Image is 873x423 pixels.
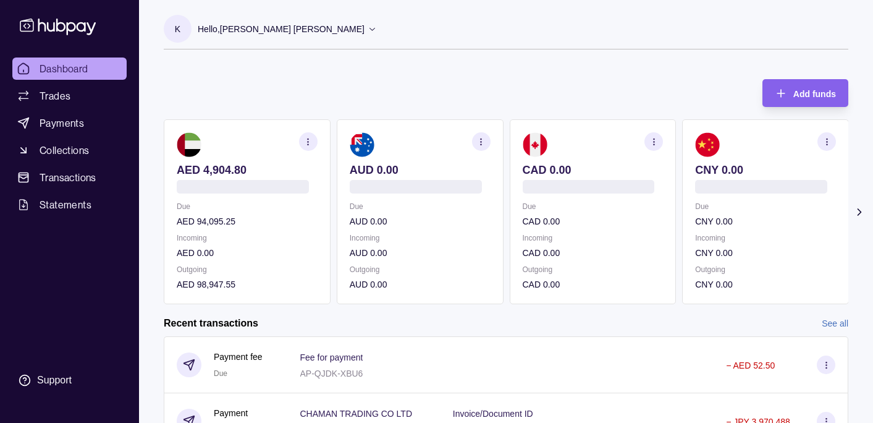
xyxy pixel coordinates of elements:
p: CNY 0.00 [695,215,836,228]
p: Outgoing [695,263,836,276]
p: Hello, [PERSON_NAME] [PERSON_NAME] [198,22,365,36]
a: Statements [12,194,127,216]
p: AED 4,904.80 [177,163,318,177]
p: Due [350,200,491,213]
p: Fee for payment [300,352,363,362]
p: CNY 0.00 [695,163,836,177]
p: Incoming [350,231,491,245]
img: ae [177,132,201,157]
p: Incoming [695,231,836,245]
div: Support [37,374,72,387]
p: Payment fee [214,350,263,364]
p: Incoming [177,231,318,245]
span: Payments [40,116,84,130]
h2: Recent transactions [164,317,258,330]
span: Trades [40,88,70,103]
p: CAD 0.00 [523,163,664,177]
span: Due [214,369,227,378]
a: Dashboard [12,58,127,80]
p: Outgoing [350,263,491,276]
a: Collections [12,139,127,161]
button: Add funds [762,79,848,107]
a: Support [12,367,127,393]
span: Add funds [793,89,836,99]
p: Outgoing [523,263,664,276]
p: Payment [214,406,248,420]
p: Due [695,200,836,213]
p: Incoming [523,231,664,245]
p: AED 98,947.55 [177,278,318,291]
p: Due [177,200,318,213]
p: Due [523,200,664,213]
span: Collections [40,143,89,158]
p: AUD 0.00 [350,278,491,291]
p: Invoice/Document ID [453,409,533,419]
p: AED 0.00 [177,246,318,260]
a: Trades [12,85,127,107]
p: Outgoing [177,263,318,276]
a: Payments [12,112,127,134]
span: Transactions [40,170,96,185]
img: ca [523,132,547,157]
p: AUD 0.00 [350,215,491,228]
img: cn [695,132,720,157]
span: Statements [40,197,91,212]
p: AUD 0.00 [350,163,491,177]
p: CNY 0.00 [695,246,836,260]
p: CAD 0.00 [523,278,664,291]
p: CHAMAN TRADING CO LTD [300,409,413,419]
p: AP-QJDK-XBU6 [300,369,363,378]
span: Dashboard [40,61,88,76]
p: AUD 0.00 [350,246,491,260]
p: CAD 0.00 [523,215,664,228]
p: − AED 52.50 [726,361,775,370]
p: CAD 0.00 [523,246,664,260]
a: See all [822,317,848,330]
p: CNY 0.00 [695,278,836,291]
img: au [350,132,374,157]
a: Transactions [12,166,127,189]
p: AED 94,095.25 [177,215,318,228]
p: K [175,22,180,36]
